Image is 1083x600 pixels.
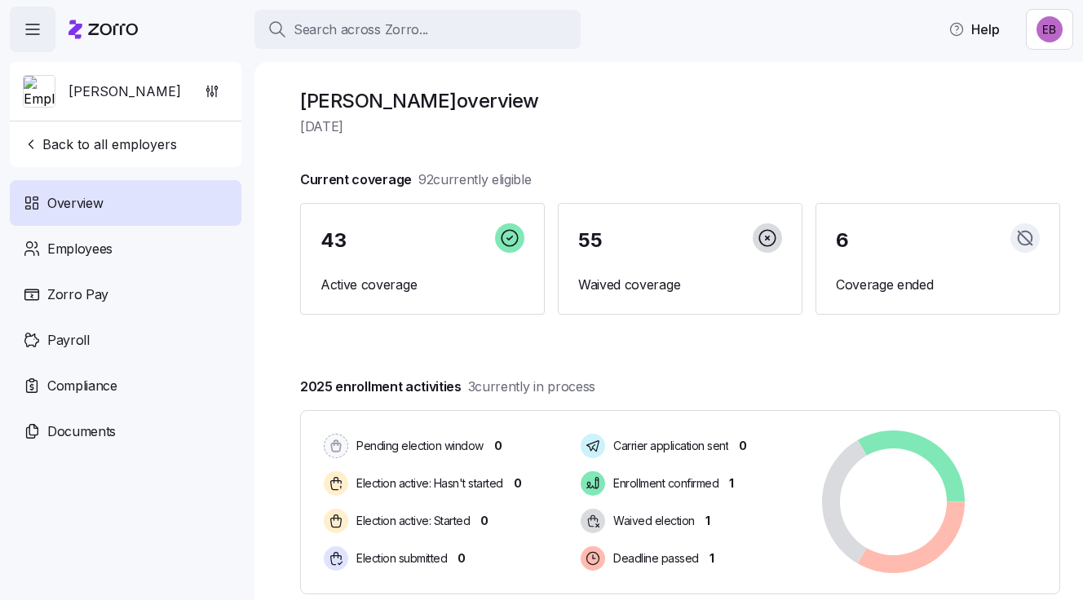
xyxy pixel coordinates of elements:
[351,550,447,567] span: Election submitted
[300,117,1060,137] span: [DATE]
[418,170,532,190] span: 92 currently eligible
[351,475,503,492] span: Election active: Hasn't started
[709,550,714,567] span: 1
[24,76,55,108] img: Employer logo
[23,135,177,154] span: Back to all employers
[300,170,532,190] span: Current coverage
[300,88,1060,113] h1: [PERSON_NAME] overview
[10,363,241,408] a: Compliance
[47,193,103,214] span: Overview
[10,180,241,226] a: Overview
[47,376,117,396] span: Compliance
[320,275,524,295] span: Active coverage
[836,231,849,250] span: 6
[608,438,728,454] span: Carrier application sent
[10,271,241,317] a: Zorro Pay
[608,513,695,529] span: Waived election
[935,13,1013,46] button: Help
[351,513,470,529] span: Election active: Started
[494,438,502,454] span: 0
[514,475,522,492] span: 0
[320,231,346,250] span: 43
[578,275,782,295] span: Waived coverage
[351,438,484,454] span: Pending election window
[578,231,602,250] span: 55
[10,317,241,363] a: Payroll
[705,513,710,529] span: 1
[294,20,428,40] span: Search across Zorro...
[729,475,734,492] span: 1
[47,421,116,442] span: Documents
[739,438,747,454] span: 0
[254,10,581,49] button: Search across Zorro...
[458,550,466,567] span: 0
[836,275,1040,295] span: Coverage ended
[47,239,113,259] span: Employees
[608,475,718,492] span: Enrollment confirmed
[300,377,595,397] span: 2025 enrollment activities
[468,377,595,397] span: 3 currently in process
[480,513,488,529] span: 0
[47,330,90,351] span: Payroll
[16,128,183,161] button: Back to all employers
[948,20,1000,39] span: Help
[69,82,181,102] span: [PERSON_NAME]
[608,550,699,567] span: Deadline passed
[10,408,241,454] a: Documents
[10,226,241,271] a: Employees
[47,285,108,305] span: Zorro Pay
[1037,16,1063,42] img: e893a1d701ecdfe11b8faa3453cd5ce7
